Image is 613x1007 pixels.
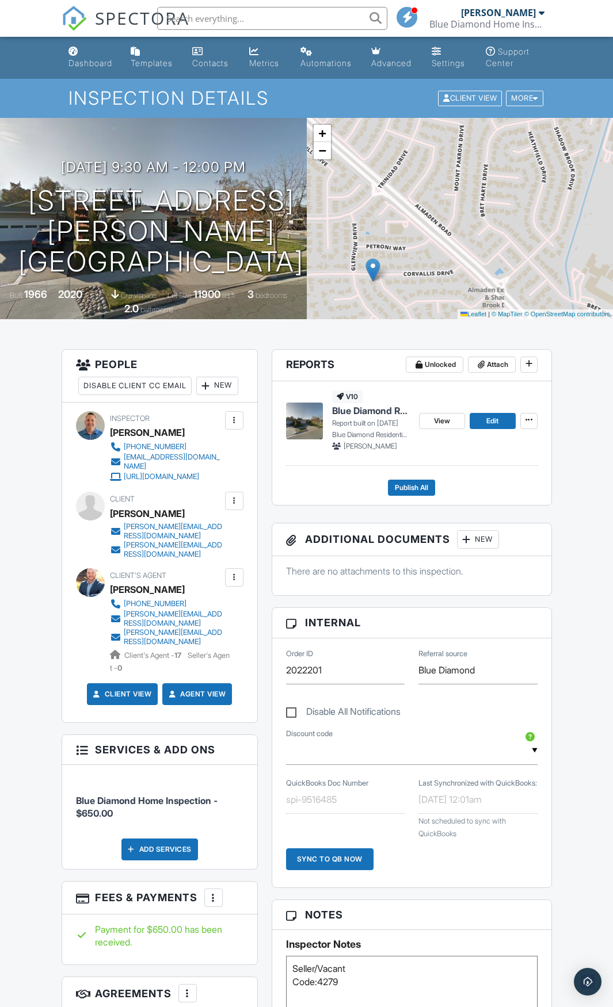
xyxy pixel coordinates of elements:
span: | [488,311,490,317]
div: 2.0 [124,303,139,315]
h3: Notes [272,900,551,930]
h5: Inspector Notes [286,939,538,950]
h1: [STREET_ADDRESS][PERSON_NAME] [GEOGRAPHIC_DATA] [18,186,304,277]
div: Support Center [486,47,530,68]
div: New [196,377,238,395]
div: 3 [248,288,254,300]
a: [PERSON_NAME][EMAIL_ADDRESS][DOMAIN_NAME] [110,522,222,541]
div: [PERSON_NAME] [110,424,185,441]
div: [PERSON_NAME] [110,505,185,522]
a: Settings [427,41,472,74]
div: Sync to QB Now [286,848,374,870]
a: Dashboard [64,41,117,74]
span: + [318,126,326,140]
a: Templates [126,41,178,74]
div: Contacts [192,58,229,68]
a: Advanced [367,41,418,74]
a: [EMAIL_ADDRESS][DOMAIN_NAME] [110,453,222,471]
div: Metrics [249,58,279,68]
div: 2020 [58,288,82,300]
div: [EMAIL_ADDRESS][DOMAIN_NAME] [124,453,222,471]
div: Settings [432,58,465,68]
span: crawlspace [121,291,157,300]
p: There are no attachments to this inspection. [286,565,538,577]
a: SPECTORA [62,16,189,40]
h3: Services & Add ons [62,735,257,765]
a: © MapTiler [492,311,523,317]
a: Zoom out [314,142,331,159]
span: Client [110,495,135,503]
span: bedrooms [256,291,287,300]
h3: Fees & Payments [62,882,257,914]
div: Advanced [371,58,412,68]
label: Order ID [286,649,313,659]
label: Disable All Notifications [286,706,401,721]
div: New [457,530,499,549]
div: [PERSON_NAME][EMAIL_ADDRESS][DOMAIN_NAME] [124,522,222,541]
a: [PHONE_NUMBER] [110,441,222,453]
span: Not scheduled to sync with QuickBooks [418,817,506,838]
div: Disable Client CC Email [78,377,192,395]
div: Client View [438,91,502,106]
div: [URL][DOMAIN_NAME] [124,472,199,481]
span: Client's Agent - [124,651,183,660]
div: [PERSON_NAME] [461,7,536,18]
a: Leaflet [460,311,486,317]
div: [PERSON_NAME][EMAIL_ADDRESS][DOMAIN_NAME] [124,610,222,628]
label: Last Synchronized with QuickBooks: [418,778,537,788]
div: Payment for $650.00 has been received. [76,923,243,949]
a: Metrics [245,41,287,74]
div: [PHONE_NUMBER] [124,599,186,608]
a: [URL][DOMAIN_NAME] [110,471,222,483]
label: Referral source [418,649,467,659]
h3: Internal [272,608,551,638]
div: Dashboard [68,58,112,68]
strong: 17 [174,651,181,660]
div: 1966 [24,288,47,300]
span: sq. ft. [84,291,100,300]
a: Client View [437,93,505,102]
h3: People [62,350,257,403]
a: Agent View [166,688,226,700]
span: Built [10,291,22,300]
a: Automations (Basic) [296,41,357,74]
span: SPECTORA [95,6,189,30]
div: Open Intercom Messenger [574,968,601,995]
a: [PERSON_NAME][EMAIL_ADDRESS][DOMAIN_NAME] [110,628,222,646]
div: Add Services [121,838,198,860]
input: Search everything... [157,7,387,30]
div: 11900 [193,288,220,300]
div: [PERSON_NAME][EMAIL_ADDRESS][DOMAIN_NAME] [124,541,222,559]
strong: 0 [117,664,122,672]
li: Service: Blue Diamond Home Inspection [76,774,243,829]
div: Blue Diamond Home Inspection Inc. [429,18,545,30]
span: − [318,143,326,158]
a: Contacts [188,41,236,74]
span: Lot Size [167,291,192,300]
a: Client View [91,688,152,700]
div: Automations [300,58,352,68]
h1: Inspection Details [68,88,544,108]
a: Support Center [481,41,549,74]
img: The Best Home Inspection Software - Spectora [62,6,87,31]
img: Marker [365,258,380,282]
a: [PERSON_NAME] [110,581,185,598]
a: Zoom in [314,125,331,142]
span: sq.ft. [222,291,237,300]
label: QuickBooks Doc Number [286,778,368,788]
div: [PHONE_NUMBER] [124,442,186,451]
a: © OpenStreetMap contributors [524,311,610,317]
a: [PERSON_NAME][EMAIL_ADDRESS][DOMAIN_NAME] [110,541,222,559]
h3: [DATE] 9:30 am - 12:00 pm [61,159,246,175]
div: More [506,91,543,106]
a: [PERSON_NAME][EMAIL_ADDRESS][DOMAIN_NAME] [110,610,222,628]
span: Inspector [110,414,150,423]
span: Client's Agent [110,571,166,580]
h3: Additional Documents [272,523,551,556]
label: Discount code [286,729,333,739]
span: Blue Diamond Home Inspection - $650.00 [76,795,218,819]
div: [PERSON_NAME][EMAIL_ADDRESS][DOMAIN_NAME] [124,628,222,646]
a: [PHONE_NUMBER] [110,598,222,610]
div: Templates [131,58,173,68]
